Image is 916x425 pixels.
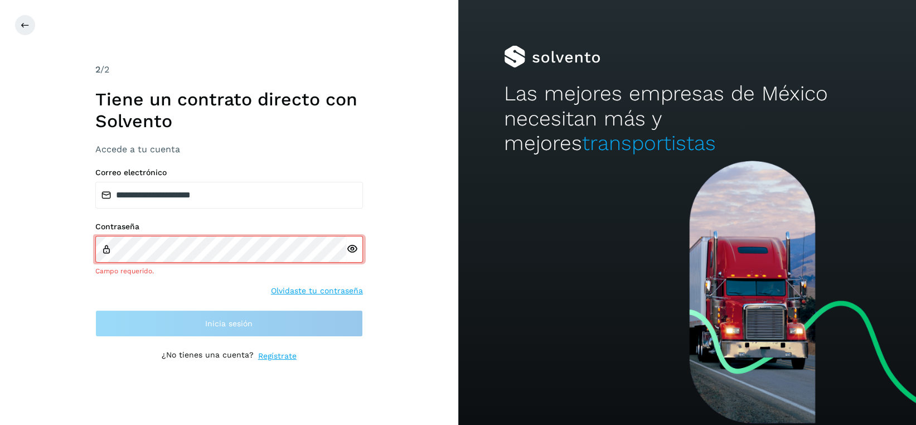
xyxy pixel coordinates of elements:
[95,63,363,76] div: /2
[95,222,363,231] label: Contraseña
[95,168,363,177] label: Correo electrónico
[95,89,363,132] h1: Tiene un contrato directo con Solvento
[582,131,716,155] span: transportistas
[95,64,100,75] span: 2
[258,350,297,362] a: Regístrate
[95,266,363,276] div: Campo requerido.
[95,310,363,337] button: Inicia sesión
[271,285,363,297] a: Olvidaste tu contraseña
[504,81,870,156] h2: Las mejores empresas de México necesitan más y mejores
[95,144,363,154] h3: Accede a tu cuenta
[205,320,253,327] span: Inicia sesión
[162,350,254,362] p: ¿No tienes una cuenta?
